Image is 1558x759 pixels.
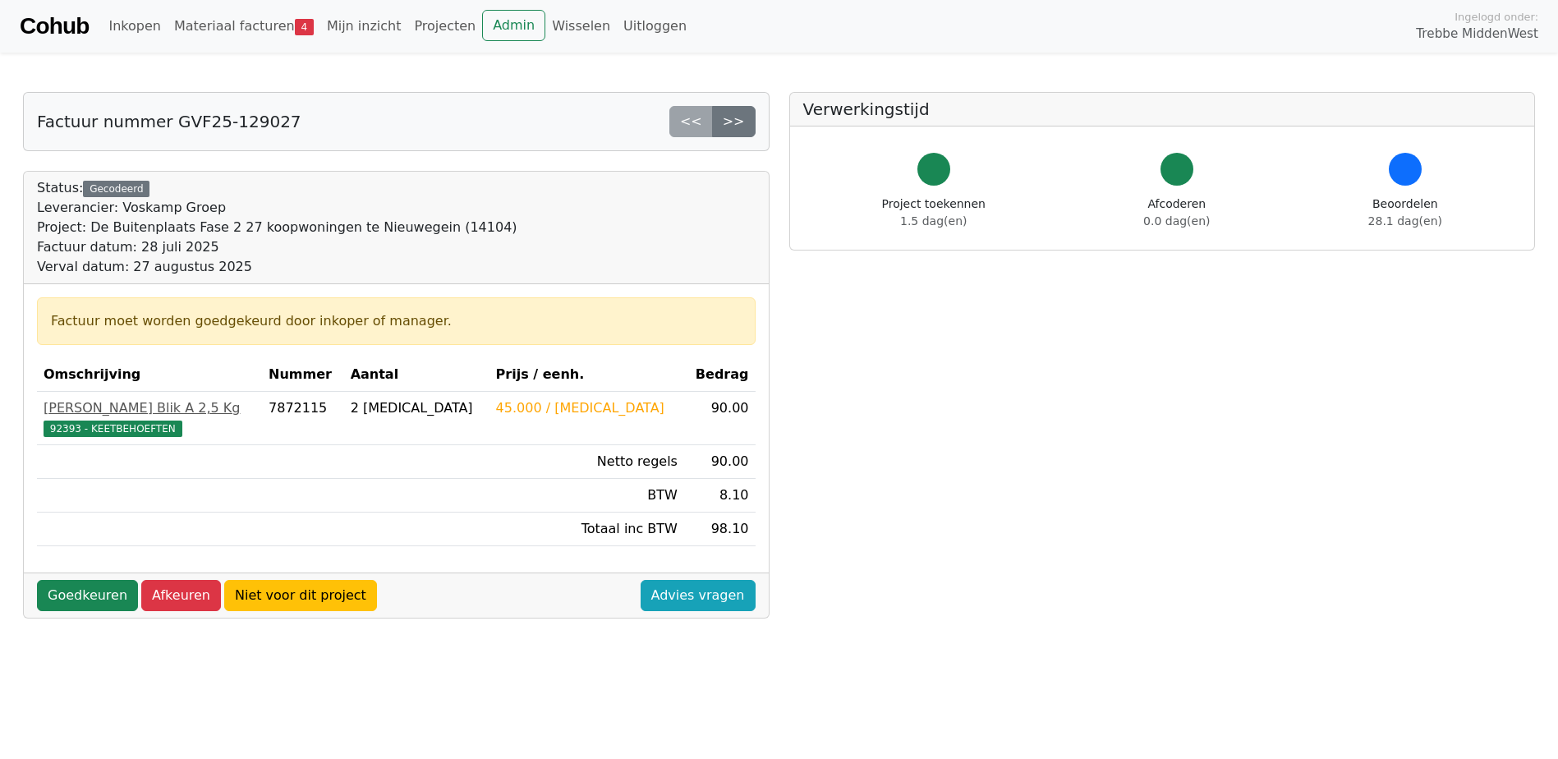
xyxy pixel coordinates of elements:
a: Niet voor dit project [224,580,377,611]
div: 45.000 / [MEDICAL_DATA] [496,398,678,418]
div: [PERSON_NAME] Blik A 2,5 Kg [44,398,255,418]
td: BTW [489,479,684,513]
div: Factuur datum: 28 juli 2025 [37,237,517,257]
th: Omschrijving [37,358,262,392]
td: 90.00 [684,392,756,445]
div: Factuur moet worden goedgekeurd door inkoper of manager. [51,311,742,331]
div: Beoordelen [1368,195,1442,230]
span: Trebbe MiddenWest [1416,25,1538,44]
td: 8.10 [684,479,756,513]
a: Afkeuren [141,580,221,611]
div: 2 [MEDICAL_DATA] [351,398,483,418]
span: 92393 - KEETBEHOEFTEN [44,421,182,437]
a: Inkopen [102,10,167,43]
a: Admin [482,10,545,41]
a: Mijn inzicht [320,10,408,43]
div: Verval datum: 27 augustus 2025 [37,257,517,277]
th: Nummer [262,358,344,392]
a: >> [712,106,756,137]
th: Aantal [344,358,489,392]
th: Prijs / eenh. [489,358,684,392]
td: 90.00 [684,445,756,479]
span: 28.1 dag(en) [1368,214,1442,228]
div: Afcoderen [1143,195,1210,230]
span: 4 [295,19,314,35]
div: Leverancier: Voskamp Groep [37,198,517,218]
td: Netto regels [489,445,684,479]
a: Wisselen [545,10,617,43]
h5: Verwerkingstijd [803,99,1522,119]
td: 98.10 [684,513,756,546]
th: Bedrag [684,358,756,392]
a: Materiaal facturen4 [168,10,320,43]
td: 7872115 [262,392,344,445]
span: 0.0 dag(en) [1143,214,1210,228]
div: Project toekennen [882,195,986,230]
a: Uitloggen [617,10,693,43]
div: Gecodeerd [83,181,149,197]
a: Goedkeuren [37,580,138,611]
span: 1.5 dag(en) [900,214,967,228]
h5: Factuur nummer GVF25-129027 [37,112,301,131]
div: Project: De Buitenplaats Fase 2 27 koopwoningen te Nieuwegein (14104) [37,218,517,237]
a: Advies vragen [641,580,756,611]
td: Totaal inc BTW [489,513,684,546]
span: Ingelogd onder: [1455,9,1538,25]
a: Cohub [20,7,89,46]
a: Projecten [407,10,482,43]
a: [PERSON_NAME] Blik A 2,5 Kg92393 - KEETBEHOEFTEN [44,398,255,438]
div: Status: [37,178,517,277]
